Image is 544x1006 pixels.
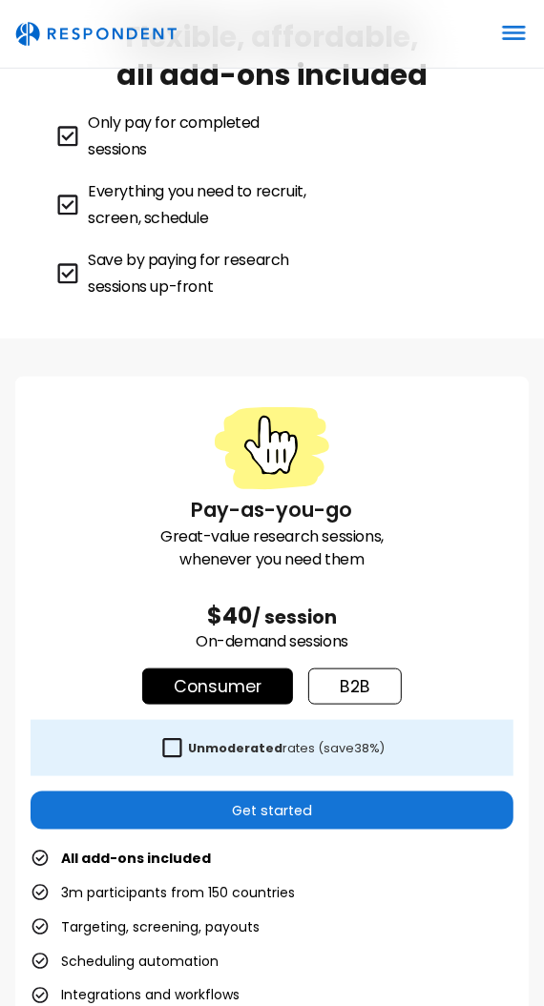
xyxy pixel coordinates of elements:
[31,879,295,906] li: 3m participants from 150 countries
[15,22,177,47] a: home
[57,110,260,163] p: Only pay for completed sessions
[57,178,306,232] p: Everything you need to recruit, screen, schedule
[15,22,177,47] img: Untitled UI logotext
[252,605,337,630] span: / session
[207,600,252,631] span: $40
[31,495,513,525] h3: Pay-as-you-go
[142,668,293,705] a: Consumer
[31,948,219,975] li: Scheduling automation
[31,630,513,653] p: On-demand sessions
[189,739,386,758] div: rates (save )
[57,247,289,300] p: Save by paying for research sessions up-front
[499,18,529,50] div: menu
[61,849,211,868] strong: All add-ons included
[31,914,260,940] li: Targeting, screening, payouts
[355,740,381,756] span: 38%
[31,525,513,571] p: Great-value research sessions, whenever you need them
[189,740,283,756] strong: Unmoderated
[308,668,402,705] a: b2b
[31,791,513,830] a: Get started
